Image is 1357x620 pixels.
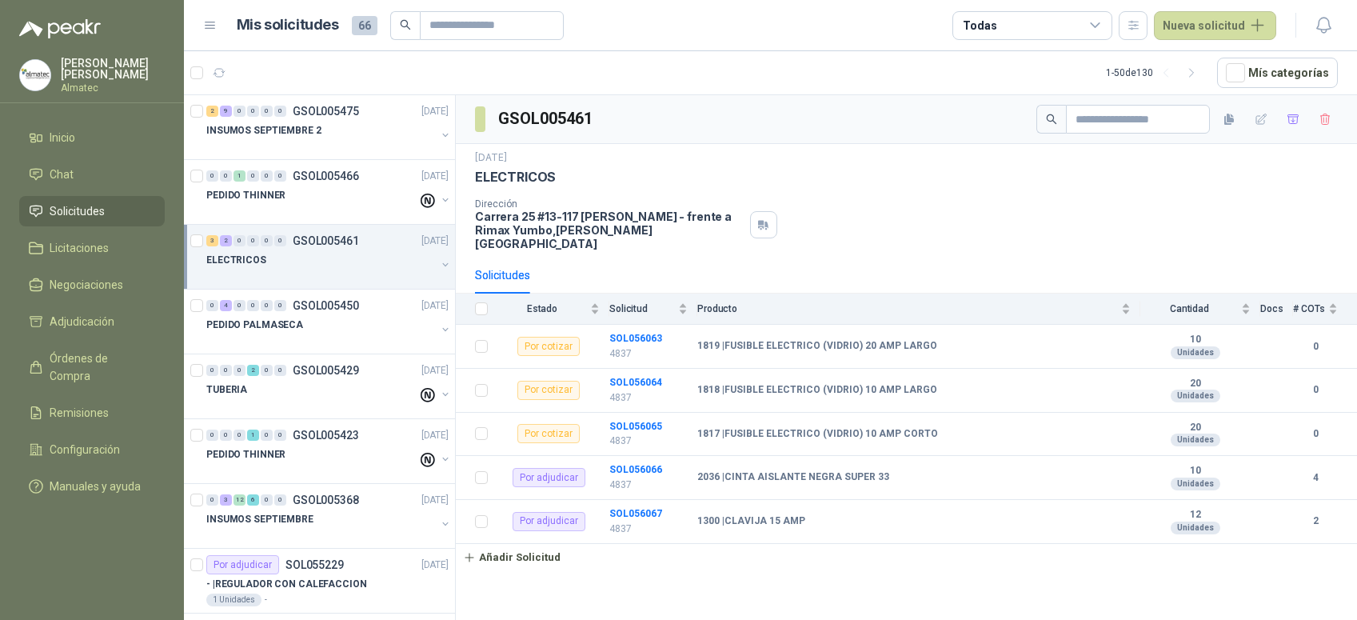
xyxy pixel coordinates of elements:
[421,363,449,378] p: [DATE]
[697,294,1140,325] th: Producto
[19,398,165,428] a: Remisiones
[247,235,259,246] div: 0
[421,298,449,314] p: [DATE]
[293,106,359,117] p: GSOL005475
[247,365,259,376] div: 2
[19,122,165,153] a: Inicio
[1293,470,1338,486] b: 4
[475,210,744,250] p: Carrera 25 #13-117 [PERSON_NAME] - frente a Rimax Yumbo , [PERSON_NAME][GEOGRAPHIC_DATA]
[517,381,580,400] div: Por cotizar
[609,421,662,432] b: SOL056065
[421,493,449,508] p: [DATE]
[1140,422,1251,434] b: 20
[1106,60,1204,86] div: 1 - 50 de 130
[206,490,452,542] a: 0 3 12 6 0 0 GSOL005368[DATE] INSUMOS SEPTIEMBRE
[220,300,232,311] div: 4
[233,300,245,311] div: 0
[609,333,662,344] a: SOL056063
[206,300,218,311] div: 0
[293,430,359,441] p: GSOL005423
[206,512,313,527] p: INSUMOS SEPTIEMBRE
[19,471,165,502] a: Manuales y ayuda
[233,365,245,376] div: 0
[50,350,150,385] span: Órdenes de Compra
[274,430,286,441] div: 0
[1140,334,1251,346] b: 10
[963,17,996,34] div: Todas
[1260,294,1293,325] th: Docs
[475,266,530,284] div: Solicitudes
[206,102,452,153] a: 2 9 0 0 0 0 GSOL005475[DATE] INSUMOS SEPTIEMBRE 2
[19,434,165,465] a: Configuración
[206,430,218,441] div: 0
[697,428,938,441] b: 1817 | FUSIBLE ELECTRICO (VIDRIO) 10 AMP CORTO
[19,270,165,300] a: Negociaciones
[609,390,688,406] p: 4837
[61,58,165,80] p: [PERSON_NAME] [PERSON_NAME]
[265,594,267,606] p: -
[421,169,449,184] p: [DATE]
[421,234,449,249] p: [DATE]
[293,170,359,182] p: GSOL005466
[206,106,218,117] div: 2
[19,343,165,391] a: Órdenes de Compra
[274,235,286,246] div: 0
[400,19,411,30] span: search
[220,235,232,246] div: 2
[1154,11,1276,40] button: Nueva solicitud
[421,558,449,573] p: [DATE]
[220,170,232,182] div: 0
[233,170,245,182] div: 1
[697,384,937,397] b: 1818 | FUSIBLE ELECTRICO (VIDRIO) 10 AMP LARGO
[1046,114,1057,125] span: search
[497,294,609,325] th: Estado
[233,106,245,117] div: 0
[609,478,688,493] p: 4837
[247,494,259,506] div: 6
[206,231,452,282] a: 3 2 0 0 0 0 GSOL005461[DATE] ELECTRICOS
[609,346,688,362] p: 4837
[498,106,595,131] h3: GSOL005461
[261,494,273,506] div: 0
[293,300,359,311] p: GSOL005450
[1171,434,1220,446] div: Unidades
[50,202,105,220] span: Solicitudes
[609,522,688,537] p: 4837
[61,83,165,93] p: Almatec
[497,303,587,314] span: Estado
[421,104,449,119] p: [DATE]
[247,170,259,182] div: 0
[50,313,114,330] span: Adjudicación
[1140,465,1251,478] b: 10
[206,361,452,412] a: 0 0 0 2 0 0 GSOL005429[DATE] TUBERIA
[352,16,377,35] span: 66
[233,235,245,246] div: 0
[50,129,75,146] span: Inicio
[261,235,273,246] div: 0
[261,300,273,311] div: 0
[609,464,662,475] b: SOL056066
[609,303,675,314] span: Solicitud
[19,196,165,226] a: Solicitudes
[50,239,109,257] span: Licitaciones
[233,494,245,506] div: 12
[475,169,556,186] p: ELECTRICOS
[206,188,285,203] p: PEDIDO THINNER
[206,594,261,606] div: 1 Unidades
[220,106,232,117] div: 9
[609,377,662,388] a: SOL056064
[19,233,165,263] a: Licitaciones
[1171,478,1220,490] div: Unidades
[233,430,245,441] div: 0
[237,14,339,37] h1: Mis solicitudes
[206,253,266,268] p: ELECTRICOS
[609,508,662,519] a: SOL056067
[274,365,286,376] div: 0
[475,150,507,166] p: [DATE]
[261,106,273,117] div: 0
[206,555,279,574] div: Por adjudicar
[206,296,452,347] a: 0 4 0 0 0 0 GSOL005450[DATE] PEDIDO PALMASECA
[517,337,580,356] div: Por cotizar
[206,426,452,477] a: 0 0 0 1 0 0 GSOL005423[DATE] PEDIDO THINNER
